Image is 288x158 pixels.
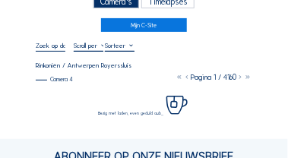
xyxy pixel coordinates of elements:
div: Rinkoniën / Antwerpen Royerssluis [36,62,131,69]
span: Pagina 1 / 4160 [191,73,237,82]
div: Camera 4 [36,76,73,82]
input: Zoek op datum 󰅀 [36,42,65,49]
a: Mijn C-Site [101,18,188,32]
span: Bezig met laden, even geduld aub... [98,112,163,115]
